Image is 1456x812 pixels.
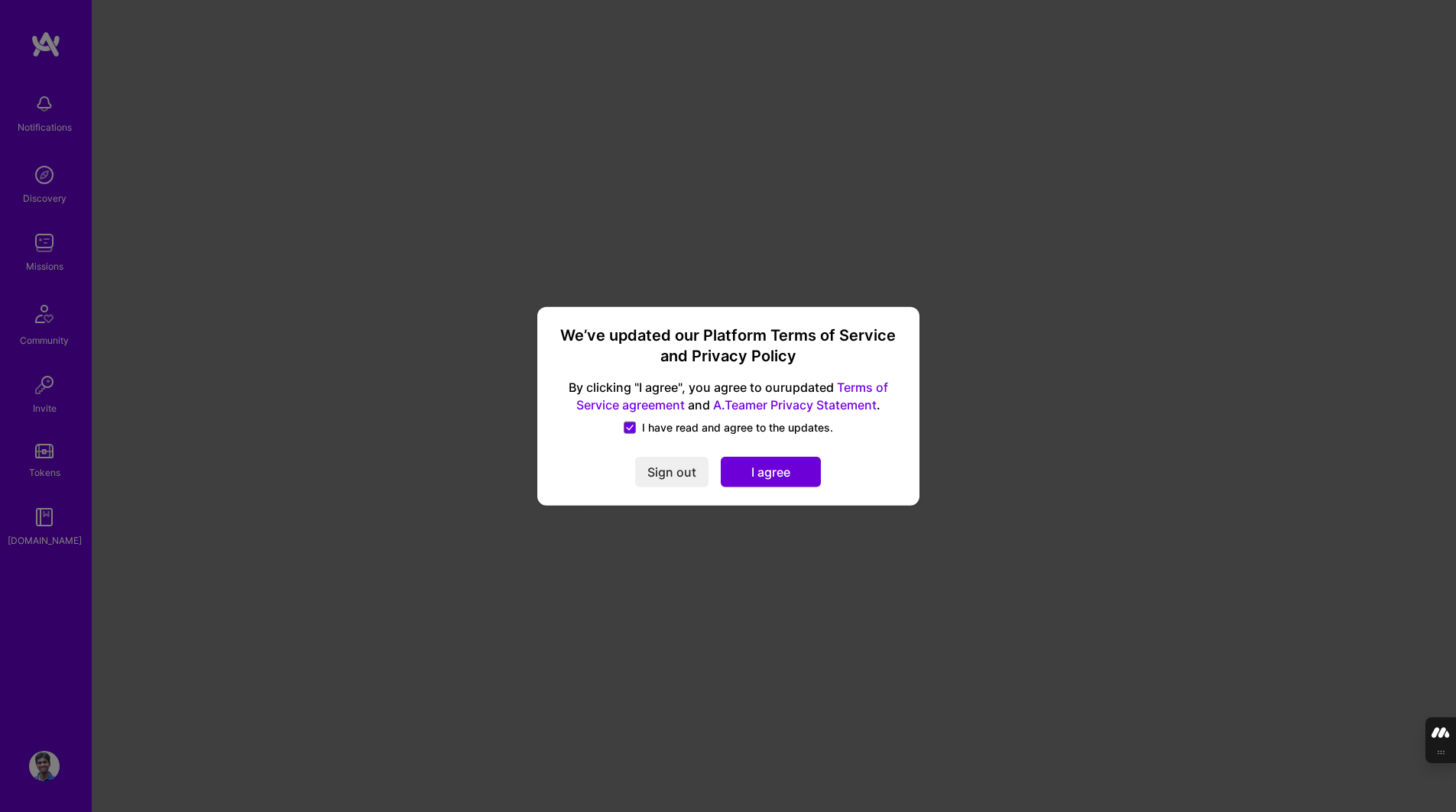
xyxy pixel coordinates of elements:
span: I have read and agree to the updates. [642,420,833,435]
button: Sign out [635,457,709,487]
a: Terms of Service agreement [576,380,888,412]
span: By clicking "I agree", you agree to our updated and . [556,379,901,414]
h3: We’ve updated our Platform Terms of Service and Privacy Policy [556,325,901,367]
a: A.Teamer Privacy Statement [713,397,877,412]
button: I agree [721,457,821,487]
